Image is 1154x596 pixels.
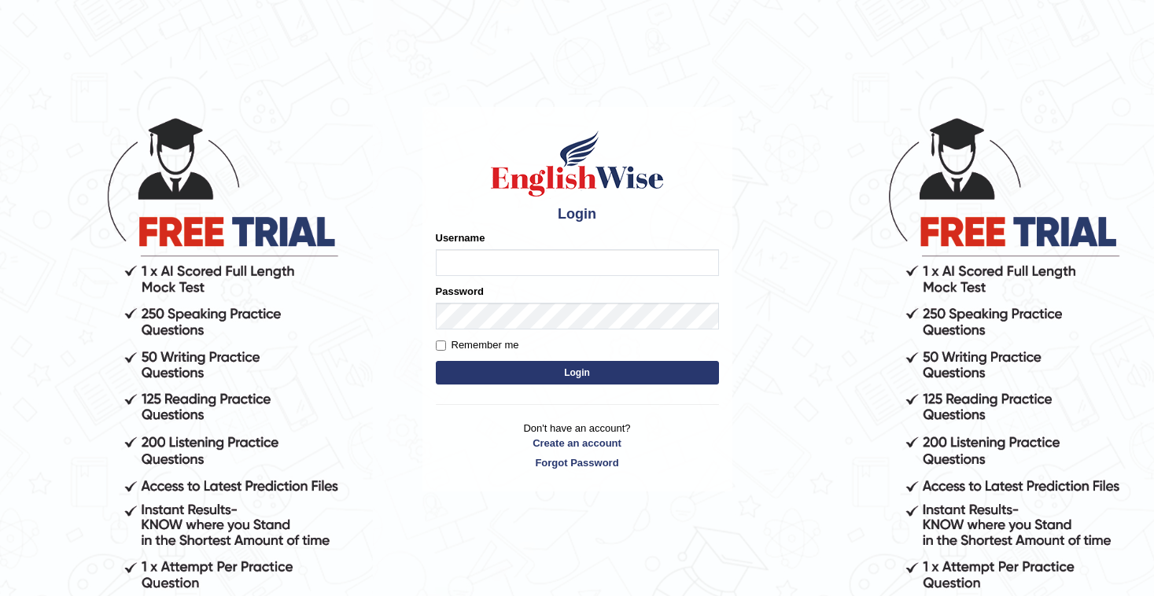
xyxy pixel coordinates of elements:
[436,337,519,353] label: Remember me
[436,455,719,470] a: Forgot Password
[436,284,484,299] label: Password
[436,230,485,245] label: Username
[488,128,667,199] img: Logo of English Wise sign in for intelligent practice with AI
[436,361,719,384] button: Login
[436,421,719,469] p: Don't have an account?
[436,207,719,223] h4: Login
[436,340,446,351] input: Remember me
[436,436,719,451] a: Create an account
